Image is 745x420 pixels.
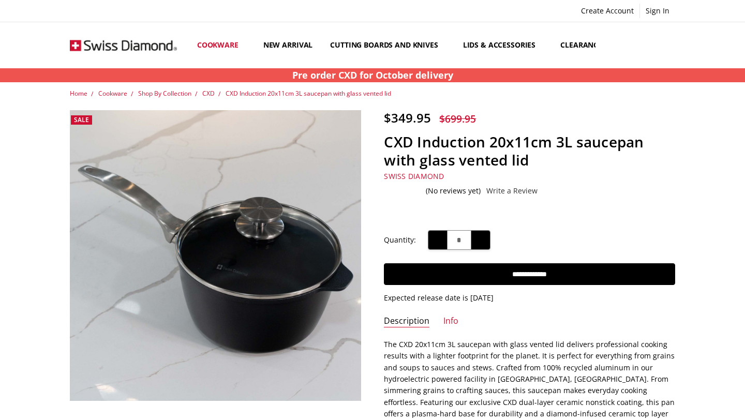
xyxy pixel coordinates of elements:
[138,89,191,98] a: Shop By Collection
[384,292,675,304] p: Expected release date is [DATE]
[95,406,96,407] img: CXD Induction 20x11cm 3L saucepan with glass vented lid
[552,22,618,68] a: Clearance
[108,406,109,407] img: CXD Induction 20x11cm 3L saucepan with glass vented lid
[384,316,429,327] a: Description
[384,234,416,246] label: Quantity:
[188,22,255,68] a: Cookware
[384,171,444,181] a: Swiss Diamond
[426,187,481,195] span: (No reviews yet)
[255,22,321,68] a: New arrival
[202,89,215,98] a: CXD
[384,109,431,126] span: $349.95
[92,406,93,407] img: CXD Induction 20x11cm 3L saucepan with glass vented lid
[292,69,453,81] strong: Pre order CXD for October delivery
[98,406,99,407] img: CXD Induction 20x11cm 3L saucepan with glass vented lid
[443,316,458,327] a: Info
[454,22,552,68] a: Lids & Accessories
[70,24,177,67] img: Free Shipping On Every Order
[70,89,87,98] a: Home
[226,89,391,98] a: CXD Induction 20x11cm 3L saucepan with glass vented lid
[105,406,106,407] img: CXD Induction 20x11cm 3L saucepan with glass vented lid
[74,115,89,124] span: Sale
[640,4,675,18] a: Sign In
[101,406,102,407] img: CXD Induction 20x11cm 3L saucepan with glass vented lid
[321,22,454,68] a: Cutting boards and knives
[98,89,127,98] a: Cookware
[384,133,675,169] h1: CXD Induction 20x11cm 3L saucepan with glass vented lid
[439,112,476,126] span: $699.95
[486,187,538,195] a: Write a Review
[70,110,361,401] img: CXD Induction 20x11cm 3L saucepan with glass vented lid
[575,4,639,18] a: Create Account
